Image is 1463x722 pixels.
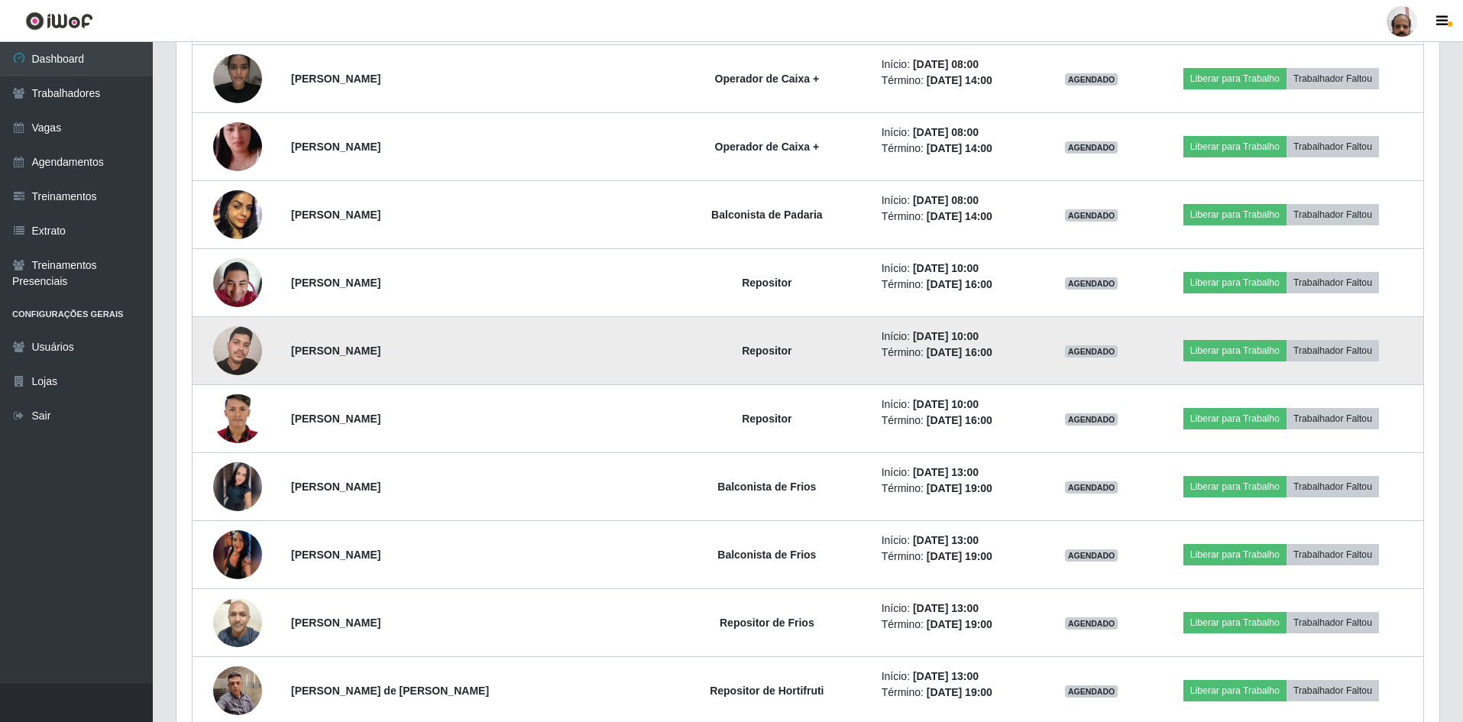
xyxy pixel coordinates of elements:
[291,345,380,357] strong: [PERSON_NAME]
[1183,68,1287,89] button: Liberar para Trabalho
[742,277,791,289] strong: Repositor
[291,209,380,221] strong: [PERSON_NAME]
[927,142,992,154] time: [DATE] 14:00
[213,250,262,315] img: 1650455423616.jpeg
[1183,680,1287,701] button: Liberar para Trabalho
[1183,136,1287,157] button: Liberar para Trabalho
[213,590,262,655] img: 1755388887219.jpeg
[1287,272,1379,293] button: Trabalhador Faltou
[213,500,262,609] img: 1745291755814.jpeg
[1287,204,1379,225] button: Trabalhador Faltou
[291,685,489,697] strong: [PERSON_NAME] de [PERSON_NAME]
[913,194,979,206] time: [DATE] 08:00
[1065,345,1118,358] span: AGENDADO
[882,329,1035,345] li: Início:
[882,141,1035,157] li: Término:
[882,193,1035,209] li: Início:
[1287,680,1379,701] button: Trabalhador Faltou
[291,617,380,629] strong: [PERSON_NAME]
[927,686,992,698] time: [DATE] 19:00
[882,209,1035,225] li: Término:
[1287,544,1379,565] button: Trabalhador Faltou
[715,73,820,85] strong: Operador de Caixa +
[720,617,814,629] strong: Repositor de Frios
[711,209,823,221] strong: Balconista de Padaria
[715,141,820,153] strong: Operador de Caixa +
[25,11,93,31] img: CoreUI Logo
[1065,73,1118,86] span: AGENDADO
[913,466,979,478] time: [DATE] 13:00
[1065,617,1118,630] span: AGENDADO
[882,261,1035,277] li: Início:
[1287,340,1379,361] button: Trabalhador Faltou
[291,73,380,85] strong: [PERSON_NAME]
[882,481,1035,497] li: Término:
[882,533,1035,549] li: Início:
[1065,277,1118,290] span: AGENDADO
[882,601,1035,617] li: Início:
[1287,476,1379,497] button: Trabalhador Faltou
[927,346,992,358] time: [DATE] 16:00
[213,318,262,383] img: 1734815809849.jpeg
[927,482,992,494] time: [DATE] 19:00
[1065,549,1118,562] span: AGENDADO
[213,46,262,111] img: 1740074224006.jpeg
[742,413,791,425] strong: Repositor
[882,685,1035,701] li: Término:
[1183,476,1287,497] button: Liberar para Trabalho
[1065,481,1118,494] span: AGENDADO
[291,141,380,153] strong: [PERSON_NAME]
[291,277,380,289] strong: [PERSON_NAME]
[1065,685,1118,698] span: AGENDADO
[882,397,1035,413] li: Início:
[1287,136,1379,157] button: Trabalhador Faltou
[927,618,992,630] time: [DATE] 19:00
[213,184,262,245] img: 1752008947599.jpeg
[882,617,1035,633] li: Término:
[882,345,1035,361] li: Término:
[913,262,979,274] time: [DATE] 10:00
[913,398,979,410] time: [DATE] 10:00
[913,126,979,138] time: [DATE] 08:00
[291,413,380,425] strong: [PERSON_NAME]
[1183,544,1287,565] button: Liberar para Trabalho
[927,210,992,222] time: [DATE] 14:00
[913,670,979,682] time: [DATE] 13:00
[1183,408,1287,429] button: Liberar para Trabalho
[882,277,1035,293] li: Término:
[1065,413,1118,426] span: AGENDADO
[1183,272,1287,293] button: Liberar para Trabalho
[1065,141,1118,154] span: AGENDADO
[1287,612,1379,633] button: Trabalhador Faltou
[213,384,262,453] img: 1747535956967.jpeg
[291,549,380,561] strong: [PERSON_NAME]
[927,74,992,86] time: [DATE] 14:00
[1183,340,1287,361] button: Liberar para Trabalho
[742,345,791,357] strong: Repositor
[710,685,824,697] strong: Repositor de Hortifruti
[913,534,979,546] time: [DATE] 13:00
[927,550,992,562] time: [DATE] 19:00
[927,414,992,426] time: [DATE] 16:00
[882,549,1035,565] li: Término:
[927,278,992,290] time: [DATE] 16:00
[882,57,1035,73] li: Início:
[882,669,1035,685] li: Início:
[1287,408,1379,429] button: Trabalhador Faltou
[1183,204,1287,225] button: Liberar para Trabalho
[717,481,816,493] strong: Balconista de Frios
[882,73,1035,89] li: Término:
[291,481,380,493] strong: [PERSON_NAME]
[213,462,262,511] img: 1749949731106.jpeg
[1065,209,1118,222] span: AGENDADO
[1183,612,1287,633] button: Liberar para Trabalho
[882,125,1035,141] li: Início:
[913,602,979,614] time: [DATE] 13:00
[882,465,1035,481] li: Início:
[913,58,979,70] time: [DATE] 08:00
[717,549,816,561] strong: Balconista de Frios
[1287,68,1379,89] button: Trabalhador Faltou
[882,413,1035,429] li: Término:
[913,330,979,342] time: [DATE] 10:00
[213,103,262,190] img: 1754840116013.jpeg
